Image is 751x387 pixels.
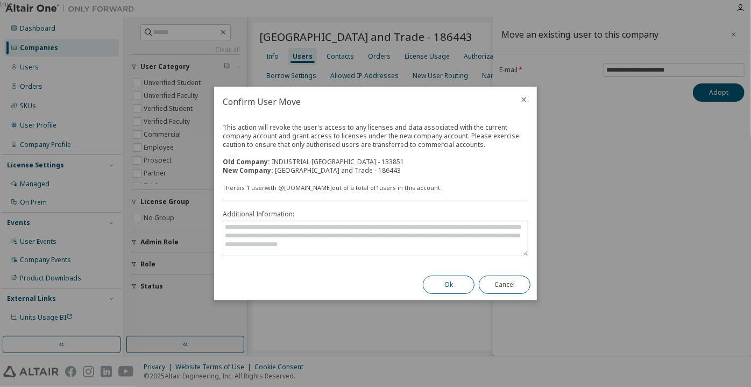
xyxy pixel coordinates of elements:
div: This action will revoke the user's access to any licenses and data associated with the current co... [223,123,528,175]
button: close [520,95,528,104]
label: Additional Information: [223,210,528,219]
h2: Confirm User Move [214,87,511,117]
b: New Company: [223,166,273,175]
div: There is 1 user with @ [DOMAIN_NAME] out of a total of 1 users in this account. [223,184,528,192]
button: Ok [423,276,474,294]
button: Cancel [479,276,530,294]
b: Old Company: [223,157,270,166]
